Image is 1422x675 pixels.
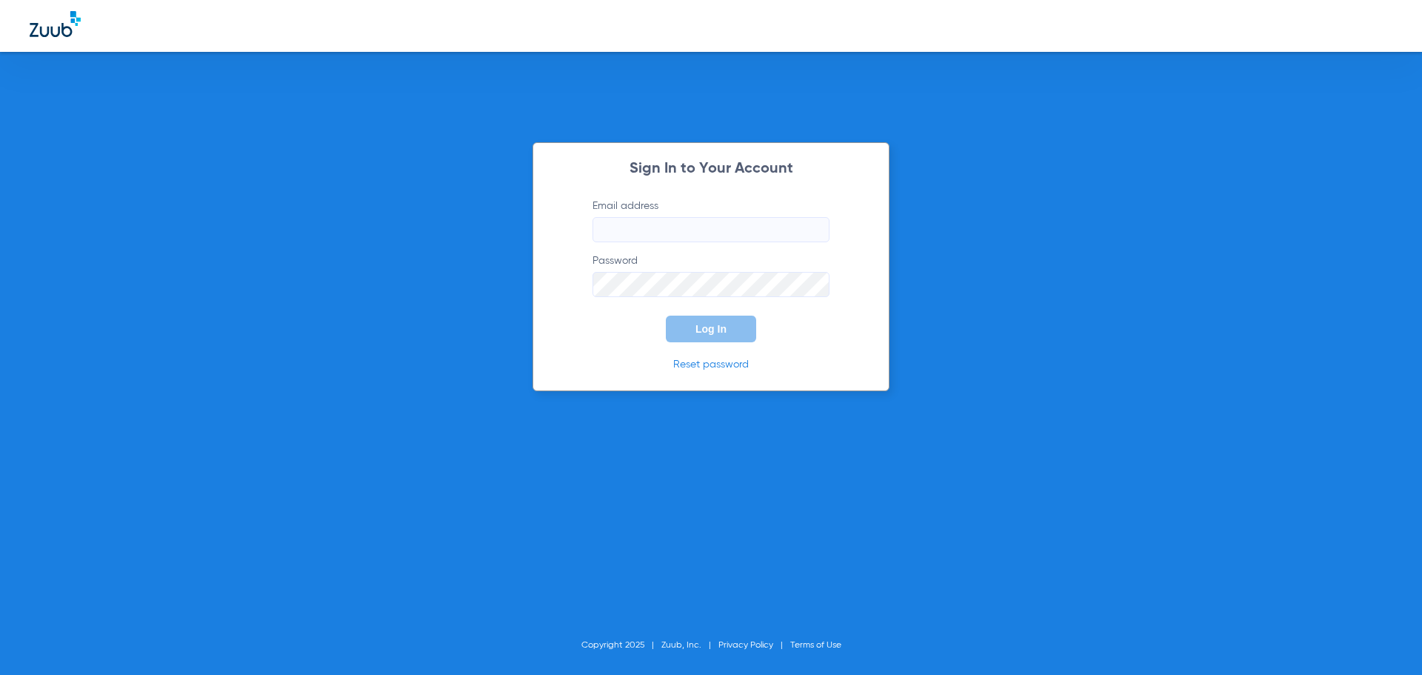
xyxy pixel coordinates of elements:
span: Log In [695,323,727,335]
li: Copyright 2025 [581,638,661,653]
button: Log In [666,316,756,342]
a: Privacy Policy [718,641,773,650]
img: Zuub Logo [30,11,81,37]
h2: Sign In to Your Account [570,162,852,176]
label: Password [592,253,829,297]
a: Terms of Use [790,641,841,650]
label: Email address [592,199,829,242]
a: Reset password [673,359,749,370]
input: Password [592,272,829,297]
li: Zuub, Inc. [661,638,718,653]
input: Email address [592,217,829,242]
